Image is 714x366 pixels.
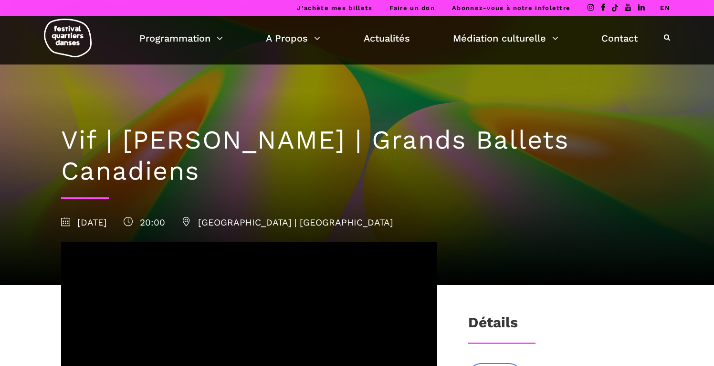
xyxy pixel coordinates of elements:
[182,217,393,228] span: [GEOGRAPHIC_DATA] | [GEOGRAPHIC_DATA]
[660,4,670,11] a: EN
[139,30,223,46] a: Programmation
[364,30,410,46] a: Actualités
[468,314,518,338] h3: Détails
[61,125,653,187] h1: Vif | [PERSON_NAME] | Grands Ballets Canadiens
[452,4,570,11] a: Abonnez-vous à notre infolettre
[389,4,435,11] a: Faire un don
[453,30,558,46] a: Médiation culturelle
[297,4,372,11] a: J’achète mes billets
[61,217,107,228] span: [DATE]
[44,19,92,57] img: logo-fqd-med
[266,30,320,46] a: A Propos
[601,30,638,46] a: Contact
[124,217,165,228] span: 20:00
